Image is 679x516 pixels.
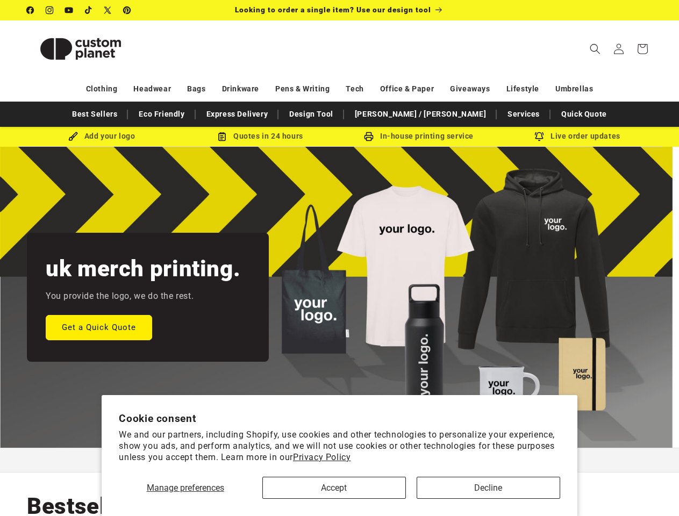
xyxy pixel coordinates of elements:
[346,80,363,98] a: Tech
[187,80,205,98] a: Bags
[235,5,431,14] span: Looking to order a single item? Use our design tool
[46,314,152,340] a: Get a Quick Quote
[556,105,612,124] a: Quick Quote
[262,477,406,499] button: Accept
[349,105,491,124] a: [PERSON_NAME] / [PERSON_NAME]
[119,429,560,463] p: We and our partners, including Shopify, use cookies and other technologies to personalize your ex...
[284,105,339,124] a: Design Tool
[222,80,259,98] a: Drinkware
[506,80,539,98] a: Lifestyle
[133,80,171,98] a: Headwear
[555,80,593,98] a: Umbrellas
[417,477,560,499] button: Decline
[450,80,490,98] a: Giveaways
[46,289,194,304] p: You provide the logo, we do the rest.
[147,483,224,493] span: Manage preferences
[583,37,607,61] summary: Search
[502,105,545,124] a: Services
[46,254,240,283] h2: uk merch printing.
[86,80,118,98] a: Clothing
[67,105,123,124] a: Best Sellers
[181,130,340,143] div: Quotes in 24 hours
[27,25,134,73] img: Custom Planet
[293,452,351,462] a: Privacy Policy
[498,130,657,143] div: Live order updates
[534,132,544,141] img: Order updates
[625,464,679,516] iframe: Chat Widget
[275,80,330,98] a: Pens & Writing
[201,105,274,124] a: Express Delivery
[133,105,190,124] a: Eco Friendly
[364,132,374,141] img: In-house printing
[23,130,181,143] div: Add your logo
[119,477,251,499] button: Manage preferences
[68,132,78,141] img: Brush Icon
[23,20,139,77] a: Custom Planet
[217,132,227,141] img: Order Updates Icon
[119,412,560,425] h2: Cookie consent
[340,130,498,143] div: In-house printing service
[380,80,434,98] a: Office & Paper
